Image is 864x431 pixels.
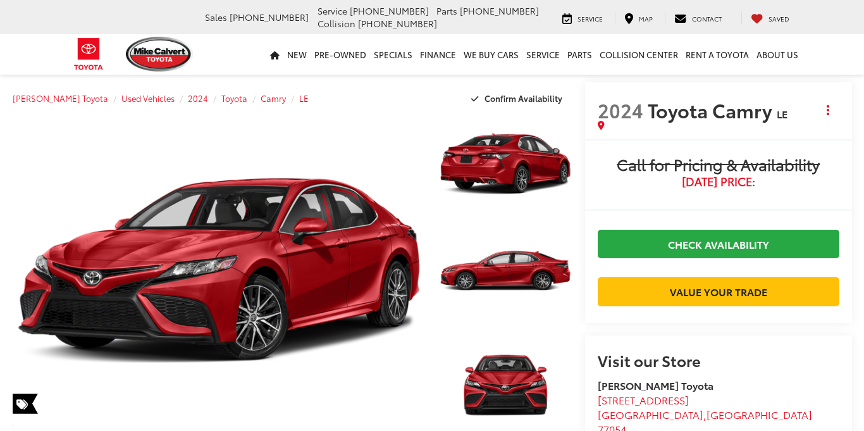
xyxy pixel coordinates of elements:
a: Pre-Owned [311,34,370,75]
span: 2024 [598,96,643,123]
span: [DATE] Price: [598,175,839,188]
a: Service [522,34,564,75]
span: [STREET_ADDRESS] [598,392,689,407]
span: Service [577,14,603,23]
a: Parts [564,34,596,75]
span: [PHONE_NUMBER] [358,17,437,30]
a: Expand Photo 1 [439,114,572,214]
span: dropdown dots [827,105,829,115]
span: Parts [436,4,457,17]
img: 2024 Toyota Camry LE [438,220,574,322]
a: Home [266,34,283,75]
a: Toyota [221,92,247,104]
a: Rent a Toyota [682,34,753,75]
a: My Saved Vehicles [741,11,799,24]
a: New [283,34,311,75]
a: Collision Center [596,34,682,75]
a: Camry [261,92,286,104]
a: Used Vehicles [121,92,175,104]
span: LE [777,106,787,121]
span: Contact [692,14,722,23]
a: 2024 [188,92,208,104]
span: [PHONE_NUMBER] [230,11,309,23]
img: Toyota [65,34,113,75]
span: Saved [768,14,789,23]
a: Contact [665,11,731,24]
img: 2024 Toyota Camry LE [438,327,574,429]
a: Specials [370,34,416,75]
a: Check Availability [598,230,839,258]
span: [GEOGRAPHIC_DATA] [598,407,703,422]
a: Expand Photo 3 [439,328,572,428]
span: Service [318,4,347,17]
a: WE BUY CARS [460,34,522,75]
span: [GEOGRAPHIC_DATA] [707,407,812,422]
span: Special [13,394,38,414]
span: [PHONE_NUMBER] [460,4,539,17]
a: [PERSON_NAME] Toyota [13,92,108,104]
span: Collision [318,17,355,30]
a: Expand Photo 2 [439,221,572,321]
span: Toyota Camry [648,96,777,123]
h2: Visit our Store [598,352,839,368]
span: Sales [205,11,227,23]
a: Service [553,11,612,24]
a: Map [615,11,662,24]
button: Actions [817,99,839,121]
strong: [PERSON_NAME] Toyota [598,378,713,392]
a: Expand Photo 0 [13,114,425,428]
a: Finance [416,34,460,75]
a: LE [299,92,309,104]
span: Map [639,14,653,23]
span: [PHONE_NUMBER] [350,4,429,17]
img: 2024 Toyota Camry LE [8,113,429,428]
a: About Us [753,34,802,75]
a: Value Your Trade [598,277,839,306]
img: Mike Calvert Toyota [126,37,193,72]
img: 2024 Toyota Camry LE [438,113,574,215]
span: Call for Pricing & Availability [598,156,839,175]
button: Confirm Availability [464,87,572,109]
span: Confirm Availability [484,92,562,104]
